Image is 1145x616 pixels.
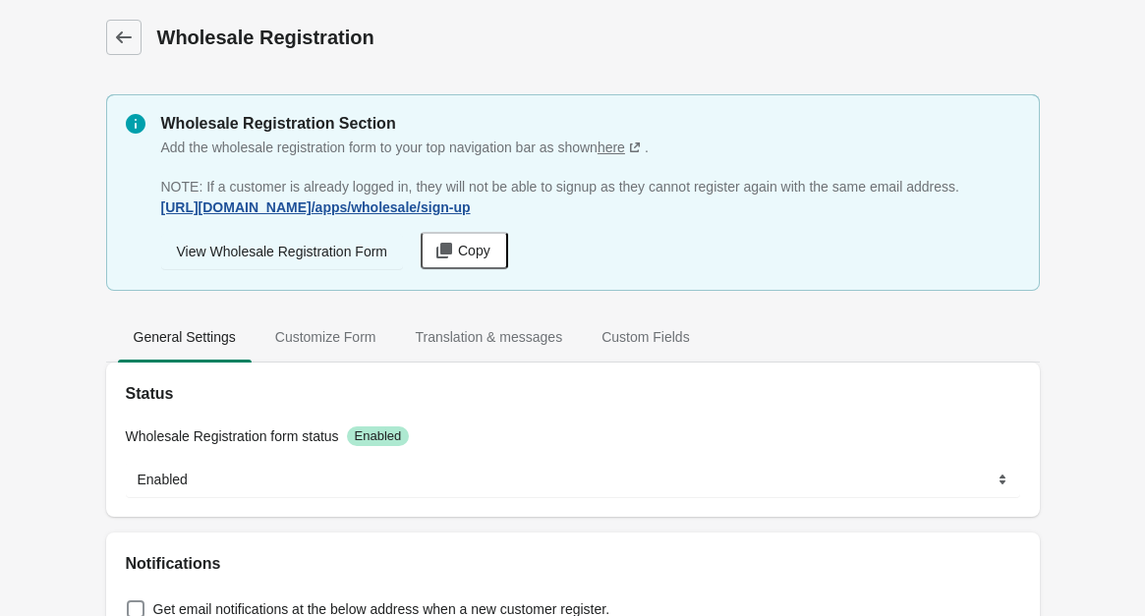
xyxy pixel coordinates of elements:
p: Wholesale Registration Section [161,112,1020,136]
a: here(opens a new window) [598,140,645,155]
span: Customize Form [259,319,392,355]
a: [URL][DOMAIN_NAME]/apps/wholesale/sign-up [153,190,479,225]
span: Add the wholesale registration form to your top navigation bar as shown . [161,140,649,155]
span: Custom Fields [586,319,705,355]
button: Copy [413,231,514,270]
span: Wholesale Registration form status [126,428,339,444]
h2: Status [126,382,1020,406]
span: General Settings [118,319,252,355]
span: NOTE: If a customer is already logged in, they will not be able to signup as they cannot register... [161,179,959,195]
a: View Wholesale Registration Form [161,234,404,269]
a: Dashboard [106,20,142,55]
h2: Notifications [126,552,1020,576]
span: Enabled [355,428,402,444]
span: [URL][DOMAIN_NAME] /apps/wholesale/sign-up [161,199,471,215]
button: Copy [421,232,508,269]
span: Copy [458,243,490,258]
h1: Wholesale Registration [157,24,700,51]
span: Translation & messages [399,319,578,355]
